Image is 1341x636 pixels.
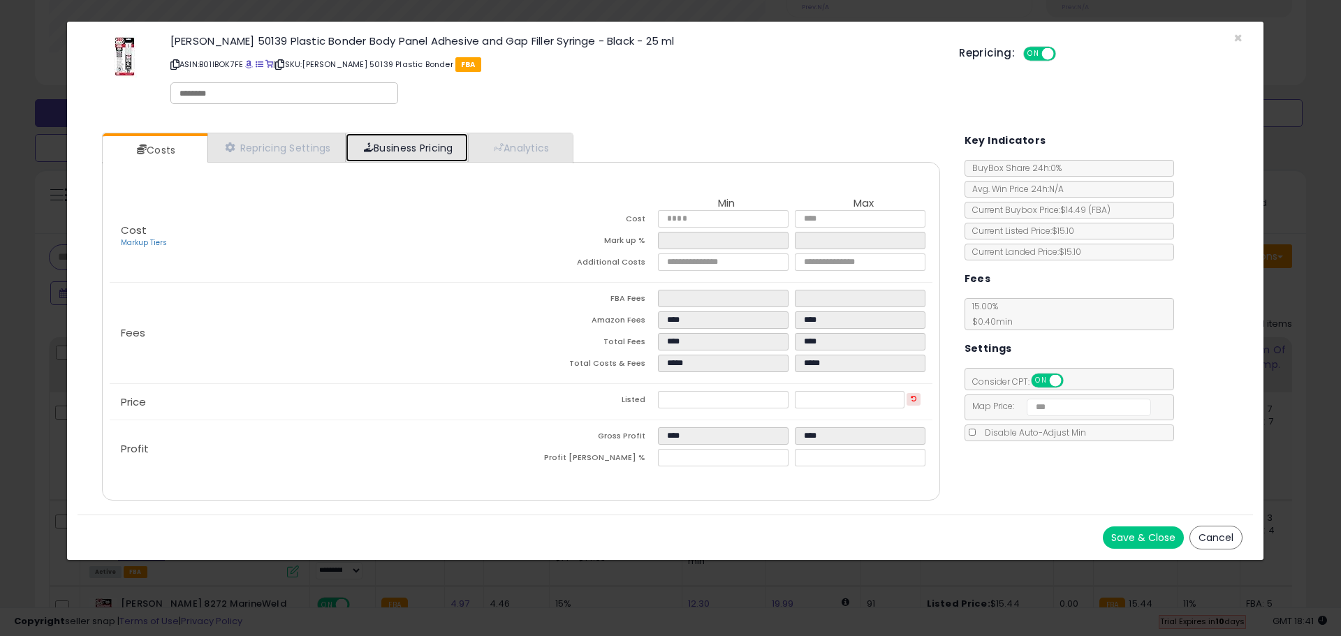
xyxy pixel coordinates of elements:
p: ASIN: B01IBOK7FE | SKU: [PERSON_NAME] 50139 Plastic Bonder [170,53,938,75]
a: Markup Tiers [121,237,167,248]
td: Profit [PERSON_NAME] % [521,449,658,471]
th: Min [658,198,795,210]
span: $0.40 min [965,316,1013,327]
a: BuyBox page [245,59,253,70]
button: Save & Close [1103,526,1184,549]
a: Business Pricing [346,133,468,162]
span: FBA [455,57,481,72]
td: Gross Profit [521,427,658,449]
span: ( FBA ) [1088,204,1111,216]
span: ON [1025,48,1042,60]
h5: Key Indicators [965,132,1046,149]
td: Cost [521,210,658,232]
span: OFF [1061,375,1083,387]
a: Costs [103,136,206,164]
span: $14.49 [1060,204,1111,216]
span: OFF [1054,48,1076,60]
th: Max [795,198,932,210]
p: Profit [110,443,521,454]
td: FBA Fees [521,290,658,311]
td: Listed [521,391,658,413]
a: Your listing only [265,59,273,70]
span: × [1233,28,1243,48]
td: Total Costs & Fees [521,355,658,376]
button: Cancel [1189,526,1243,549]
td: Additional Costs [521,253,658,275]
span: Consider CPT: [965,376,1082,387]
span: Current Listed Price: $15.10 [965,225,1074,237]
h5: Settings [965,340,1012,357]
p: Fees [110,327,521,339]
p: Cost [110,225,521,249]
span: ON [1032,375,1050,387]
td: Mark up % [521,232,658,253]
td: Amazon Fees [521,311,658,333]
span: Avg. Win Price 24h: N/A [965,183,1064,195]
a: Analytics [468,133,571,162]
a: All offer listings [256,59,263,70]
span: BuyBox Share 24h: 0% [965,162,1062,174]
a: Repricing Settings [207,133,346,162]
span: Current Buybox Price: [965,204,1111,216]
span: 15.00 % [965,300,1013,327]
p: Price [110,397,521,408]
h5: Repricing: [959,47,1015,59]
h5: Fees [965,270,991,288]
span: Map Price: [965,400,1152,412]
h3: [PERSON_NAME] 50139 Plastic Bonder Body Panel Adhesive and Gap Filler Syringe - Black - 25 ml [170,36,938,46]
td: Total Fees [521,333,658,355]
img: 41xSKHmJgXL._SL60_.jpg [103,36,145,77]
span: Disable Auto-Adjust Min [978,427,1086,438]
span: Current Landed Price: $15.10 [965,246,1081,258]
